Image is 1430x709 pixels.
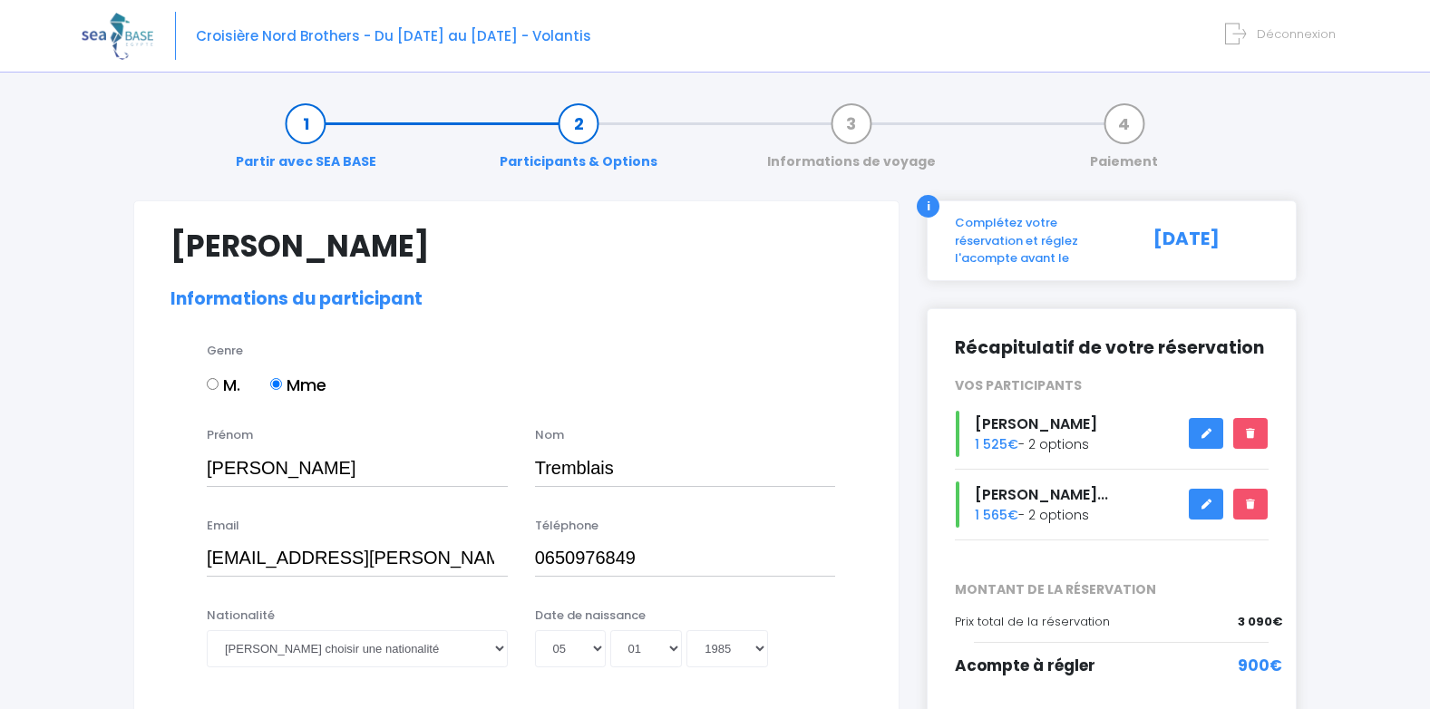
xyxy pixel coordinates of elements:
[975,435,1018,453] span: 1 525€
[491,114,666,171] a: Participants & Options
[170,289,862,310] h2: Informations du participant
[535,607,646,625] label: Date de naissance
[170,228,862,264] h1: [PERSON_NAME]
[1238,655,1282,678] span: 900€
[955,336,1269,359] h2: Récapitulatif de votre réservation
[941,411,1282,457] div: - 2 options
[955,613,1110,630] span: Prix total de la réservation
[975,413,1097,434] span: [PERSON_NAME]
[941,376,1282,395] div: VOS PARTICIPANTS
[955,655,1095,676] span: Acompte à régler
[270,378,282,390] input: Mme
[196,26,591,45] span: Croisière Nord Brothers - Du [DATE] au [DATE] - Volantis
[227,114,385,171] a: Partir avec SEA BASE
[207,342,243,360] label: Genre
[207,426,253,444] label: Prénom
[207,607,275,625] label: Nationalité
[941,580,1282,599] span: MONTANT DE LA RÉSERVATION
[975,506,1018,524] span: 1 565€
[1238,613,1282,631] span: 3 090€
[207,378,219,390] input: M.
[1140,214,1282,267] div: [DATE]
[207,517,239,535] label: Email
[535,517,598,535] label: Téléphone
[917,195,939,218] div: i
[1257,25,1336,43] span: Déconnexion
[207,373,240,397] label: M.
[1081,114,1167,171] a: Paiement
[975,484,1108,505] span: [PERSON_NAME]...
[941,481,1282,528] div: - 2 options
[535,426,564,444] label: Nom
[941,214,1140,267] div: Complétez votre réservation et réglez l'acompte avant le
[270,373,326,397] label: Mme
[758,114,945,171] a: Informations de voyage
